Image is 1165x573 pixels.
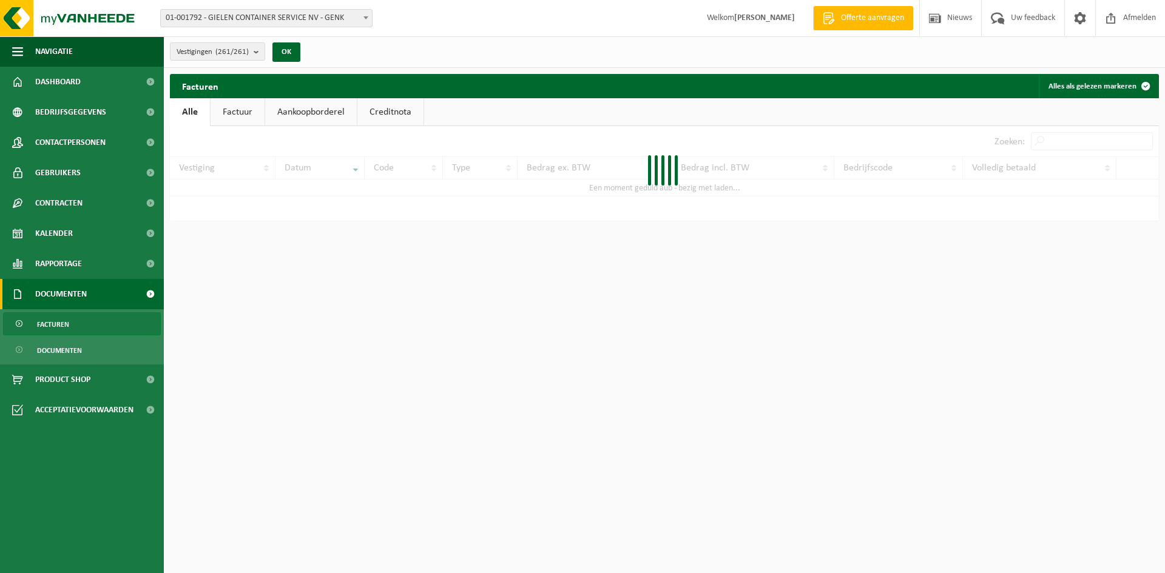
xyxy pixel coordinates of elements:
button: Vestigingen(261/261) [170,42,265,61]
a: Documenten [3,338,161,361]
span: Acceptatievoorwaarden [35,395,133,425]
a: Aankoopborderel [265,98,357,126]
a: Offerte aanvragen [813,6,913,30]
a: Alle [170,98,210,126]
span: Vestigingen [177,43,249,61]
a: Factuur [211,98,265,126]
span: Documenten [35,279,87,309]
button: Alles als gelezen markeren [1039,74,1158,98]
span: Kalender [35,218,73,249]
span: Navigatie [35,36,73,67]
h2: Facturen [170,74,231,98]
iframe: chat widget [6,546,203,573]
span: Facturen [37,313,69,336]
count: (261/261) [215,48,249,56]
span: 01-001792 - GIELEN CONTAINER SERVICE NV - GENK [161,10,372,27]
span: Rapportage [35,249,82,279]
button: OK [272,42,300,62]
span: Dashboard [35,67,81,97]
span: Contactpersonen [35,127,106,158]
span: Gebruikers [35,158,81,188]
span: Documenten [37,339,82,362]
span: Offerte aanvragen [838,12,907,24]
span: 01-001792 - GIELEN CONTAINER SERVICE NV - GENK [160,9,373,27]
strong: [PERSON_NAME] [734,13,795,22]
span: Bedrijfsgegevens [35,97,106,127]
span: Product Shop [35,364,90,395]
a: Facturen [3,312,161,335]
a: Creditnota [357,98,424,126]
span: Contracten [35,188,83,218]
